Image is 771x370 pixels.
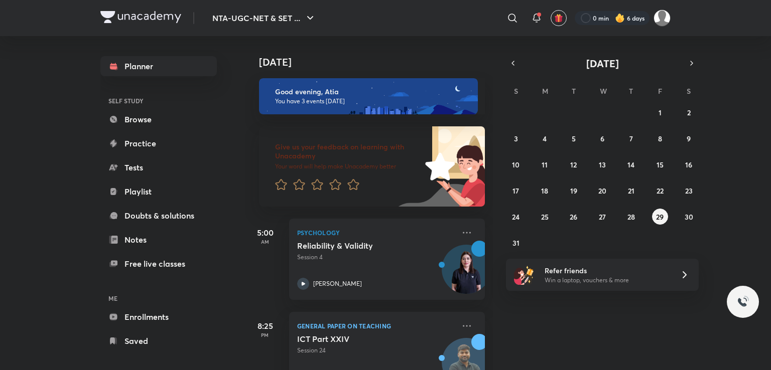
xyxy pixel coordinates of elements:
[627,212,635,222] abbr: August 28, 2025
[259,78,478,114] img: evening
[275,162,422,170] p: Your word will help make Unacademy better
[658,134,662,143] abbr: August 8, 2025
[442,250,490,298] img: Avatar
[623,156,639,172] button: August 14, 2025
[554,14,563,23] img: avatar
[297,320,455,332] p: General Paper on Teaching
[652,182,668,199] button: August 22, 2025
[100,56,217,76] a: Planner
[514,134,518,143] abbr: August 3, 2025
[543,134,547,143] abbr: August 4, 2025
[313,279,362,288] p: [PERSON_NAME]
[545,265,668,276] h6: Refer friends
[566,130,582,146] button: August 5, 2025
[657,186,664,196] abbr: August 22, 2025
[570,160,577,169] abbr: August 12, 2025
[594,130,610,146] button: August 6, 2025
[566,156,582,172] button: August 12, 2025
[100,133,217,153] a: Practice
[681,104,697,120] button: August 2, 2025
[508,130,524,146] button: August 3, 2025
[542,160,548,169] abbr: August 11, 2025
[275,97,469,105] p: You have 3 events [DATE]
[100,206,217,226] a: Doubts & solutions
[566,209,582,225] button: August 26, 2025
[623,182,639,199] button: August 21, 2025
[658,86,662,96] abbr: Friday
[652,209,668,225] button: August 29, 2025
[297,227,455,239] p: Psychology
[245,227,285,239] h5: 5:00
[600,86,607,96] abbr: Wednesday
[100,307,217,327] a: Enrollments
[652,130,668,146] button: August 8, 2025
[297,334,422,344] h5: ICT Part XXIV
[100,157,217,177] a: Tests
[297,241,422,251] h5: Reliability & Validity
[508,182,524,199] button: August 17, 2025
[615,13,625,23] img: streak
[570,186,577,196] abbr: August 19, 2025
[599,212,606,222] abbr: August 27, 2025
[537,209,553,225] button: August 25, 2025
[508,209,524,225] button: August 24, 2025
[687,108,691,117] abbr: August 2, 2025
[657,160,664,169] abbr: August 15, 2025
[542,86,548,96] abbr: Monday
[685,160,692,169] abbr: August 16, 2025
[512,160,520,169] abbr: August 10, 2025
[275,142,422,160] h6: Give us your feedback on learning with Unacademy
[391,126,485,207] img: feedback_image
[100,181,217,202] a: Playlist
[245,320,285,332] h5: 8:25
[594,156,610,172] button: August 13, 2025
[594,182,610,199] button: August 20, 2025
[681,182,697,199] button: August 23, 2025
[297,253,455,262] p: Session 4
[245,332,285,338] p: PM
[566,182,582,199] button: August 19, 2025
[570,212,577,222] abbr: August 26, 2025
[541,186,548,196] abbr: August 18, 2025
[259,56,495,68] h4: [DATE]
[598,186,606,196] abbr: August 20, 2025
[545,276,668,285] p: Win a laptop, vouchers & more
[687,86,691,96] abbr: Saturday
[586,57,619,70] span: [DATE]
[541,212,549,222] abbr: August 25, 2025
[594,209,610,225] button: August 27, 2025
[572,86,576,96] abbr: Tuesday
[512,238,520,248] abbr: August 31, 2025
[100,11,181,26] a: Company Logo
[512,186,519,196] abbr: August 17, 2025
[100,92,217,109] h6: SELF STUDY
[275,87,469,96] h6: Good evening, Atia
[737,296,749,308] img: ttu
[628,186,634,196] abbr: August 21, 2025
[537,182,553,199] button: August 18, 2025
[629,134,633,143] abbr: August 7, 2025
[656,212,664,222] abbr: August 29, 2025
[100,254,217,274] a: Free live classes
[687,134,691,143] abbr: August 9, 2025
[508,156,524,172] button: August 10, 2025
[627,160,634,169] abbr: August 14, 2025
[685,186,693,196] abbr: August 23, 2025
[245,239,285,245] p: AM
[508,235,524,251] button: August 31, 2025
[514,265,534,285] img: referral
[685,212,693,222] abbr: August 30, 2025
[512,212,520,222] abbr: August 24, 2025
[599,160,606,169] abbr: August 13, 2025
[572,134,576,143] abbr: August 5, 2025
[659,108,662,117] abbr: August 1, 2025
[551,10,567,26] button: avatar
[537,156,553,172] button: August 11, 2025
[100,11,181,23] img: Company Logo
[681,156,697,172] button: August 16, 2025
[537,130,553,146] button: August 4, 2025
[623,130,639,146] button: August 7, 2025
[206,8,322,28] button: NTA-UGC-NET & SET ...
[681,209,697,225] button: August 30, 2025
[600,134,604,143] abbr: August 6, 2025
